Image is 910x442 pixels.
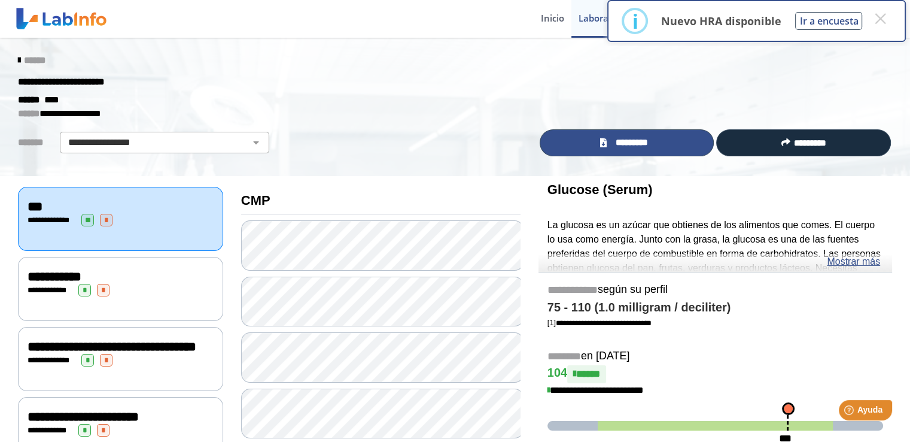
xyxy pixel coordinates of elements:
[632,10,638,32] div: i
[827,255,880,269] a: Mostrar más
[804,395,897,429] iframe: Help widget launcher
[241,193,270,208] b: CMP
[661,14,781,28] p: Nuevo HRA disponible
[547,350,883,364] h5: en [DATE]
[547,182,653,197] b: Glucose (Serum)
[869,8,891,29] button: Close this dialog
[547,318,652,327] a: [1]
[795,12,862,30] button: Ir a encuesta
[547,301,883,315] h4: 75 - 110 (1.0 milligram / deciliter)
[547,283,883,297] h5: según su perfil
[547,365,883,383] h4: 104
[547,218,883,318] p: La glucosa es un azúcar que obtienes de los alimentos que comes. El cuerpo lo usa como energía. J...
